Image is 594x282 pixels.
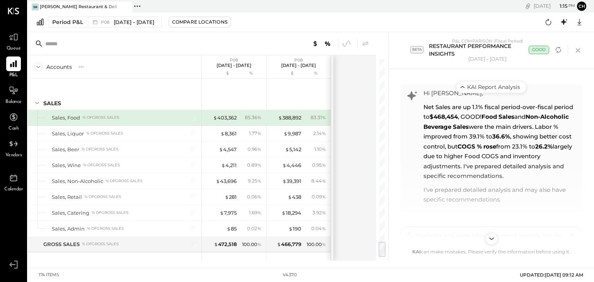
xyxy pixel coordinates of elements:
span: $ [282,178,287,184]
div: 9.25 [248,178,261,185]
div: beta [410,46,423,53]
span: % [322,225,326,231]
span: $ [225,194,229,200]
span: $ [214,241,218,247]
div: 472,518 [214,241,237,248]
div: 174 items [39,272,59,278]
span: % [322,178,326,184]
span: P08 [294,57,303,63]
span: $ [220,130,225,137]
span: $ [282,162,287,168]
span: % [257,209,261,215]
span: % [322,241,326,247]
div: 2.14 [313,130,326,137]
span: P08 [230,57,238,63]
div: 4,211 [221,162,237,169]
strong: COGS % rose [457,143,496,150]
div: 190 [288,225,301,232]
strong: Food Sales [481,113,514,120]
div: Sales, Wine [52,162,81,169]
a: Calendar [0,171,27,193]
strong: Non-Alcoholic Beverage Sales [423,113,569,130]
div: 0.89 [247,162,261,169]
div: Sales, Food [52,114,80,121]
div: 1.77 [249,130,261,137]
span: $ [277,241,281,247]
button: Scroll to bottom [483,232,500,245]
button: Refresh analysis [552,44,565,56]
div: SALES [43,99,61,107]
div: Hi [PERSON_NAME], [423,88,579,98]
span: Balance [5,99,22,106]
div: copy link [524,2,532,10]
div: % [239,70,264,77]
span: $ [219,146,223,152]
div: Sales, Non-Alcoholic [52,178,103,185]
div: 388,892 [278,114,301,121]
div: % of GROSS SALES [84,194,121,200]
span: Vendors [5,152,22,159]
div: 85.36 [245,114,261,121]
div: Sales, Retail [52,193,82,201]
span: Calendar [4,186,23,193]
div: 403,362 [213,114,237,121]
div: 0.02 [247,225,261,232]
div: Period P&L [52,18,83,26]
strong: 26.2% [535,143,553,150]
div: 18,294 [282,209,301,217]
a: Cash [0,110,27,132]
div: 8.44 [311,178,326,185]
div: Accounts [46,63,72,71]
div: % of GROSS SALES [92,210,128,215]
a: Queue [0,30,27,52]
span: P&L [9,72,18,79]
div: 0.96 [247,146,261,153]
div: I've prepared detailed analysis and may also have specific recommendations. [423,185,579,205]
span: % [322,162,326,168]
span: % [257,193,261,200]
div: 85 [227,225,237,232]
div: 4,446 [282,162,301,169]
div: 281 [225,193,237,201]
span: $ [220,210,224,216]
div: 39,391 [282,178,301,185]
div: % of GROSS SALES [82,241,119,247]
div: % of GROSS SALES [82,115,119,120]
button: Period P&L P08[DATE] - [DATE] [48,17,162,27]
div: 7,975 [220,209,237,217]
strong: 36.6% [492,133,510,140]
span: $ [282,210,286,216]
span: % [257,241,261,247]
span: % [257,130,261,136]
span: % [257,225,261,231]
div: 100.00 [242,241,261,248]
div: [PERSON_NAME] Restaurant & Deli [40,4,117,10]
span: $ [285,146,289,152]
span: % [257,178,261,184]
div: 0.06 [247,193,261,200]
span: [DATE] - [DATE] [114,19,154,26]
div: 100.00 [307,241,326,248]
div: GROSS SALES [43,241,80,248]
span: $ [213,115,217,121]
span: $ [283,130,288,137]
button: Scroll to top [454,80,529,94]
div: [DATE] [534,2,575,10]
span: % [257,146,261,152]
div: KAI Report Analysis [456,81,527,93]
span: $ [227,226,231,232]
span: % [322,114,326,120]
span: $ [278,115,282,121]
div: SR [32,3,39,10]
div: 3.92 [312,209,326,216]
div: 5,142 [285,146,301,153]
div: 1.69 [249,209,261,216]
div: Sales, Beer [52,146,79,153]
div: P&L COMPARISON (Fiscal Period) [452,38,523,44]
div: % of GROSS SALES [83,162,120,168]
span: % [322,209,326,215]
div: % of GROSS SALES [106,178,142,184]
span: Cash [9,125,19,132]
div: 43,696 [216,178,237,185]
div: $ [206,70,237,77]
